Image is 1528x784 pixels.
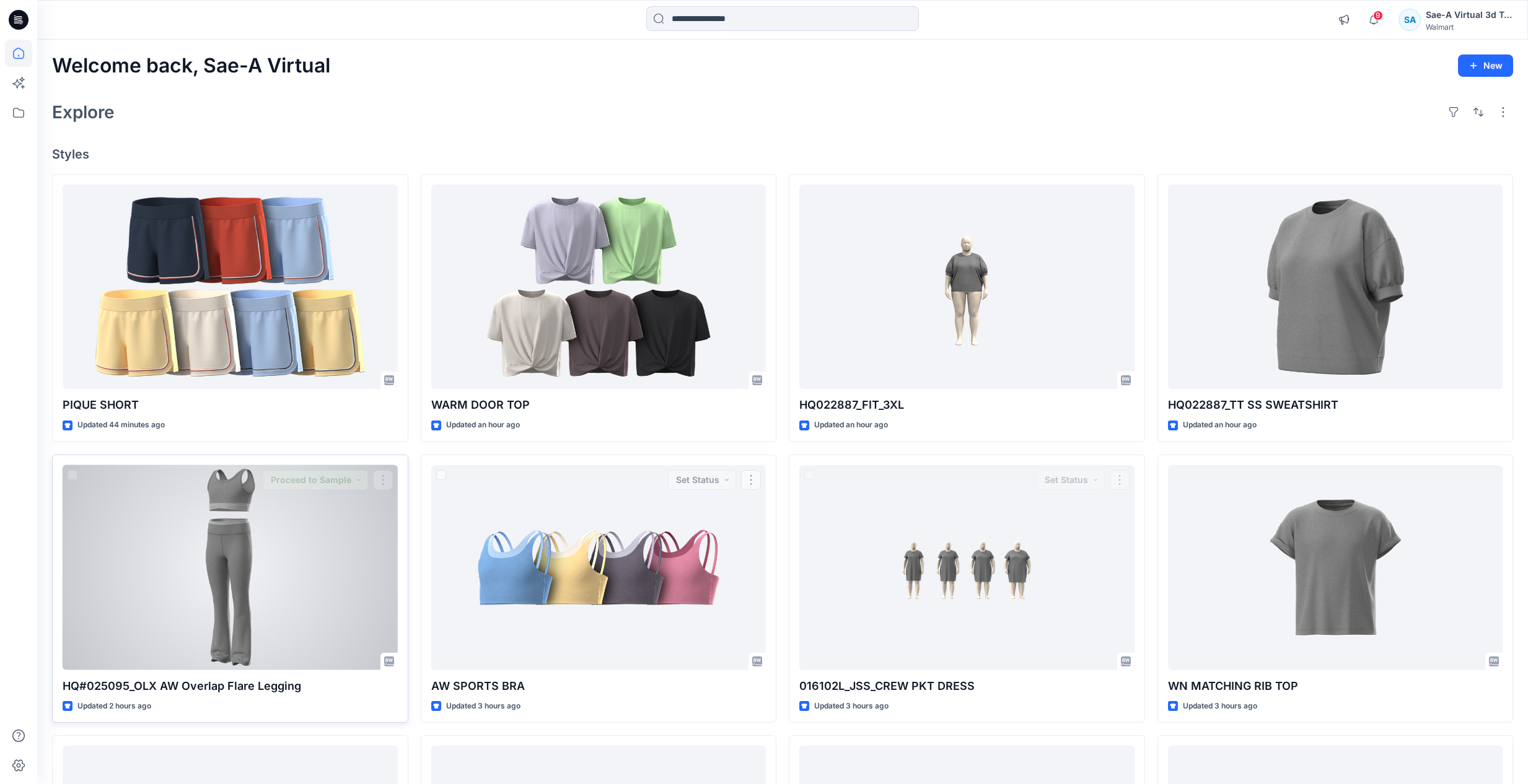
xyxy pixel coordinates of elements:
[799,465,1135,670] a: 016102L_JSS_CREW PKT DRESS
[446,419,520,432] p: Updated an hour ago
[1426,7,1513,22] div: Sae-A Virtual 3d Team
[63,396,398,414] p: PIQUE SHORT
[52,54,330,77] h2: Welcome back, Sae-A Virtual
[1183,700,1257,713] p: Updated 3 hours ago
[799,185,1135,390] a: HQ022887_FIT_3XL
[52,102,115,122] h2: Explore
[799,677,1135,695] p: 016102L_JSS_CREW PKT DRESS
[1373,11,1383,20] span: 9
[52,147,1513,162] h4: Styles
[77,700,151,713] p: Updated 2 hours ago
[1458,54,1513,77] button: New
[63,185,398,390] a: PIQUE SHORT
[446,700,520,713] p: Updated 3 hours ago
[1168,465,1503,670] a: WN MATCHING RIB TOP
[431,396,766,414] p: WARM DOOR TOP
[77,419,165,432] p: Updated 44 minutes ago
[1168,185,1503,390] a: HQ022887_TT SS SWEATSHIRT
[814,419,888,432] p: Updated an hour ago
[1183,419,1257,432] p: Updated an hour ago
[1398,9,1421,31] div: SA
[814,700,889,713] p: Updated 3 hours ago
[431,465,766,670] a: AW SPORTS BRA
[431,185,766,390] a: WARM DOOR TOP
[799,396,1135,414] p: HQ022887_FIT_3XL
[63,465,398,670] a: HQ#025095_OLX AW Overlap Flare Legging
[1426,22,1513,32] div: Walmart
[1168,677,1503,695] p: WN MATCHING RIB TOP
[431,677,766,695] p: AW SPORTS BRA
[1168,396,1503,414] p: HQ022887_TT SS SWEATSHIRT
[63,677,398,695] p: HQ#025095_OLX AW Overlap Flare Legging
